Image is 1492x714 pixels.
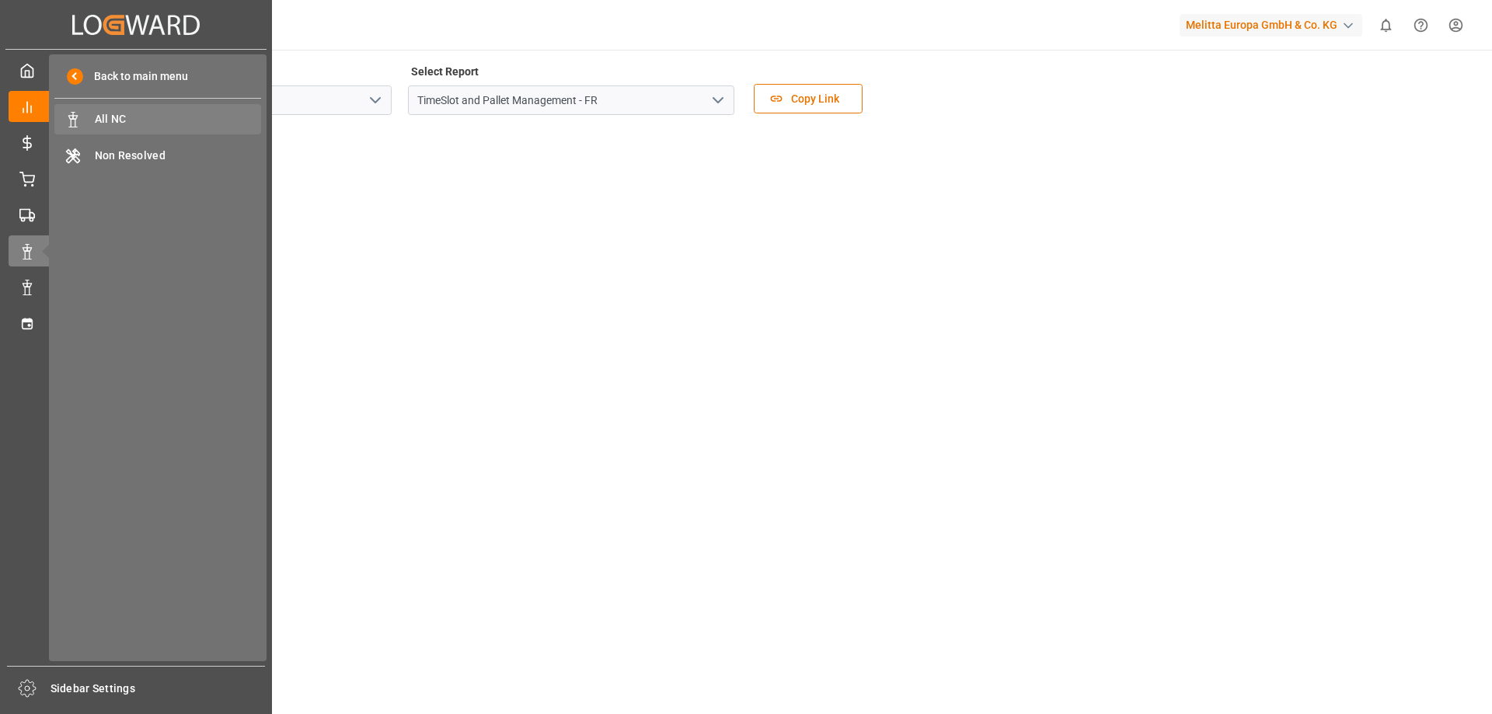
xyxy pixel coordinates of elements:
a: Transport Management [9,200,263,230]
button: Melitta Europa GmbH & Co. KG [1180,10,1368,40]
button: Help Center [1403,8,1438,43]
button: Copy Link [754,84,863,113]
span: All NC [95,111,262,127]
a: Control Tower [9,91,263,121]
a: Non Resolved [54,140,261,170]
button: open menu [363,89,386,113]
input: Type to search/select [408,85,734,115]
div: Melitta Europa GmbH & Co. KG [1180,14,1362,37]
label: Select Report [408,61,481,82]
span: Non Resolved [95,148,262,164]
span: Back to main menu [83,68,188,85]
a: My Cockpit [9,55,263,85]
span: Sidebar Settings [51,681,266,697]
a: All NC [54,104,261,134]
a: Timeslot Management [9,308,263,338]
button: show 0 new notifications [1368,8,1403,43]
button: open menu [706,89,729,113]
a: Data Management [9,272,263,302]
span: Copy Link [783,91,847,107]
a: Order Management [9,163,263,193]
a: Rate Management [9,127,263,158]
